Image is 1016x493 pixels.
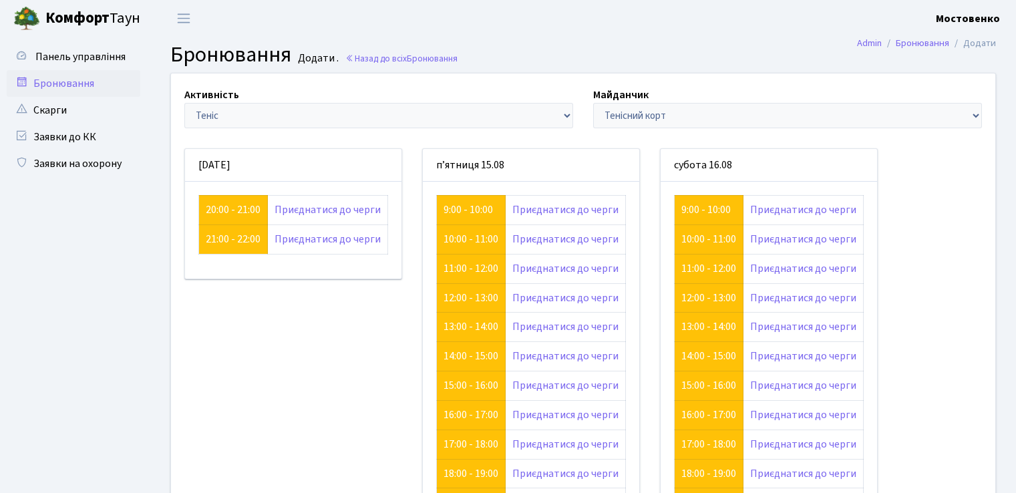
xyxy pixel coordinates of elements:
[681,261,736,276] a: 11:00 - 12:00
[345,52,458,65] a: Назад до всіхБронювання
[681,319,736,334] a: 13:00 - 14:00
[512,291,619,305] a: Приєднатися до черги
[857,36,882,50] a: Admin
[275,232,381,246] a: Приєднатися до черги
[750,319,856,334] a: Приєднатися до черги
[512,437,619,452] a: Приєднатися до черги
[185,149,401,182] div: [DATE]
[681,232,736,246] a: 10:00 - 11:00
[167,7,200,29] button: Переключити навігацію
[681,407,736,422] a: 16:00 - 17:00
[444,349,498,363] a: 14:00 - 15:00
[275,202,381,217] a: Приєднатися до черги
[512,378,619,393] a: Приєднатися до черги
[444,202,493,217] a: 9:00 - 10:00
[512,319,619,334] a: Приєднатися до черги
[512,407,619,422] a: Приєднатися до черги
[681,378,736,393] a: 15:00 - 16:00
[936,11,1000,27] a: Мостовенко
[7,150,140,177] a: Заявки на охорону
[949,36,996,51] li: Додати
[661,149,877,182] div: субота 16.08
[512,466,619,481] a: Приєднатися до черги
[45,7,110,29] b: Комфорт
[750,261,856,276] a: Приєднатися до черги
[184,87,239,103] label: Активність
[681,349,736,363] a: 14:00 - 15:00
[512,202,619,217] a: Приєднатися до черги
[295,52,339,65] small: Додати .
[444,319,498,334] a: 13:00 - 14:00
[750,202,856,217] a: Приєднатися до черги
[936,11,1000,26] b: Мостовенко
[206,232,261,246] a: 21:00 - 22:00
[681,202,731,217] a: 9:00 - 10:00
[837,29,1016,57] nav: breadcrumb
[681,437,736,452] a: 17:00 - 18:00
[750,349,856,363] a: Приєднатися до черги
[444,232,498,246] a: 10:00 - 11:00
[170,39,291,70] span: Бронювання
[750,466,856,481] a: Приєднатися до черги
[7,124,140,150] a: Заявки до КК
[444,407,498,422] a: 16:00 - 17:00
[750,291,856,305] a: Приєднатися до черги
[593,87,649,103] label: Майданчик
[13,5,40,32] img: logo.png
[444,466,498,481] a: 18:00 - 19:00
[407,52,458,65] span: Бронювання
[512,261,619,276] a: Приєднатися до черги
[35,49,126,64] span: Панель управління
[7,43,140,70] a: Панель управління
[512,232,619,246] a: Приєднатися до черги
[444,378,498,393] a: 15:00 - 16:00
[444,437,498,452] a: 17:00 - 18:00
[206,202,261,217] a: 20:00 - 21:00
[444,291,498,305] a: 12:00 - 13:00
[896,36,949,50] a: Бронювання
[750,378,856,393] a: Приєднатися до черги
[7,70,140,97] a: Бронювання
[512,349,619,363] a: Приєднатися до черги
[444,261,498,276] a: 11:00 - 12:00
[750,407,856,422] a: Приєднатися до черги
[750,437,856,452] a: Приєднатися до черги
[750,232,856,246] a: Приєднатися до черги
[7,97,140,124] a: Скарги
[681,466,736,481] a: 18:00 - 19:00
[423,149,639,182] div: п’ятниця 15.08
[45,7,140,30] span: Таун
[681,291,736,305] a: 12:00 - 13:00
